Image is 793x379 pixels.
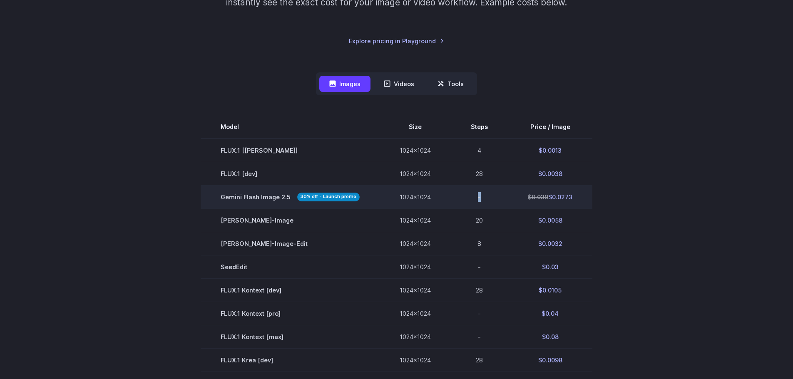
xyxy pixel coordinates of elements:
td: 1024x1024 [380,185,451,208]
td: - [451,255,508,279]
td: $0.08 [508,325,592,349]
td: $0.0105 [508,279,592,302]
td: - [451,325,508,349]
span: Gemini Flash Image 2.5 [221,192,360,202]
td: 1024x1024 [380,162,451,185]
td: 28 [451,349,508,372]
td: 28 [451,162,508,185]
s: $0.039 [528,193,548,201]
td: [PERSON_NAME]-Image [201,208,380,232]
td: - [451,185,508,208]
td: 1024x1024 [380,255,451,279]
td: - [451,302,508,325]
td: 1024x1024 [380,139,451,162]
td: 1024x1024 [380,208,451,232]
td: FLUX.1 [dev] [201,162,380,185]
th: Steps [451,115,508,139]
a: Explore pricing in Playground [349,36,444,46]
td: $0.0038 [508,162,592,185]
td: $0.04 [508,302,592,325]
button: Tools [428,76,474,92]
td: $0.0032 [508,232,592,255]
td: $0.03 [508,255,592,279]
td: 8 [451,232,508,255]
td: 1024x1024 [380,349,451,372]
td: FLUX.1 [[PERSON_NAME]] [201,139,380,162]
td: $0.0098 [508,349,592,372]
td: 28 [451,279,508,302]
td: $0.0273 [508,185,592,208]
td: 1024x1024 [380,302,451,325]
td: 1024x1024 [380,232,451,255]
td: 4 [451,139,508,162]
td: FLUX.1 Krea [dev] [201,349,380,372]
td: 1024x1024 [380,325,451,349]
td: FLUX.1 Kontext [dev] [201,279,380,302]
td: 20 [451,208,508,232]
td: [PERSON_NAME]-Image-Edit [201,232,380,255]
th: Model [201,115,380,139]
th: Size [380,115,451,139]
button: Videos [374,76,424,92]
button: Images [319,76,370,92]
td: FLUX.1 Kontext [pro] [201,302,380,325]
td: FLUX.1 Kontext [max] [201,325,380,349]
td: 1024x1024 [380,279,451,302]
td: SeedEdit [201,255,380,279]
td: $0.0058 [508,208,592,232]
td: $0.0013 [508,139,592,162]
strong: 30% off - Launch promo [297,193,360,201]
th: Price / Image [508,115,592,139]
